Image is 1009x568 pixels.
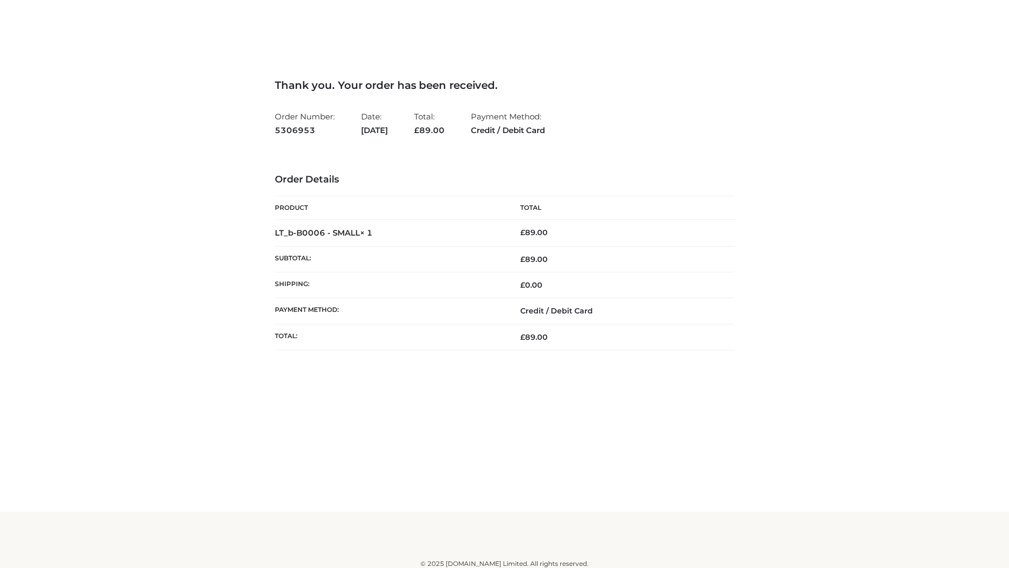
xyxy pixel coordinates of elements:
span: 89.00 [414,125,445,135]
h3: Thank you. Your order has been received. [275,79,734,92]
span: 89.00 [520,332,548,342]
bdi: 0.00 [520,280,542,290]
th: Shipping: [275,272,504,298]
strong: × 1 [360,228,373,238]
th: Total: [275,324,504,350]
td: Credit / Debit Card [504,298,734,324]
span: £ [414,125,419,135]
strong: Credit / Debit Card [471,124,545,137]
strong: 5306953 [275,124,335,137]
span: £ [520,228,525,237]
li: Order Number: [275,107,335,139]
span: £ [520,255,525,264]
h3: Order Details [275,174,734,186]
li: Total: [414,107,445,139]
th: Payment method: [275,298,504,324]
li: Payment Method: [471,107,545,139]
bdi: 89.00 [520,228,548,237]
strong: LT_b-B0006 - SMALL [275,228,373,238]
span: £ [520,280,525,290]
li: Date: [361,107,388,139]
th: Subtotal: [275,246,504,272]
strong: [DATE] [361,124,388,137]
span: £ [520,332,525,342]
span: 89.00 [520,255,548,264]
th: Product [275,196,504,220]
th: Total [504,196,734,220]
